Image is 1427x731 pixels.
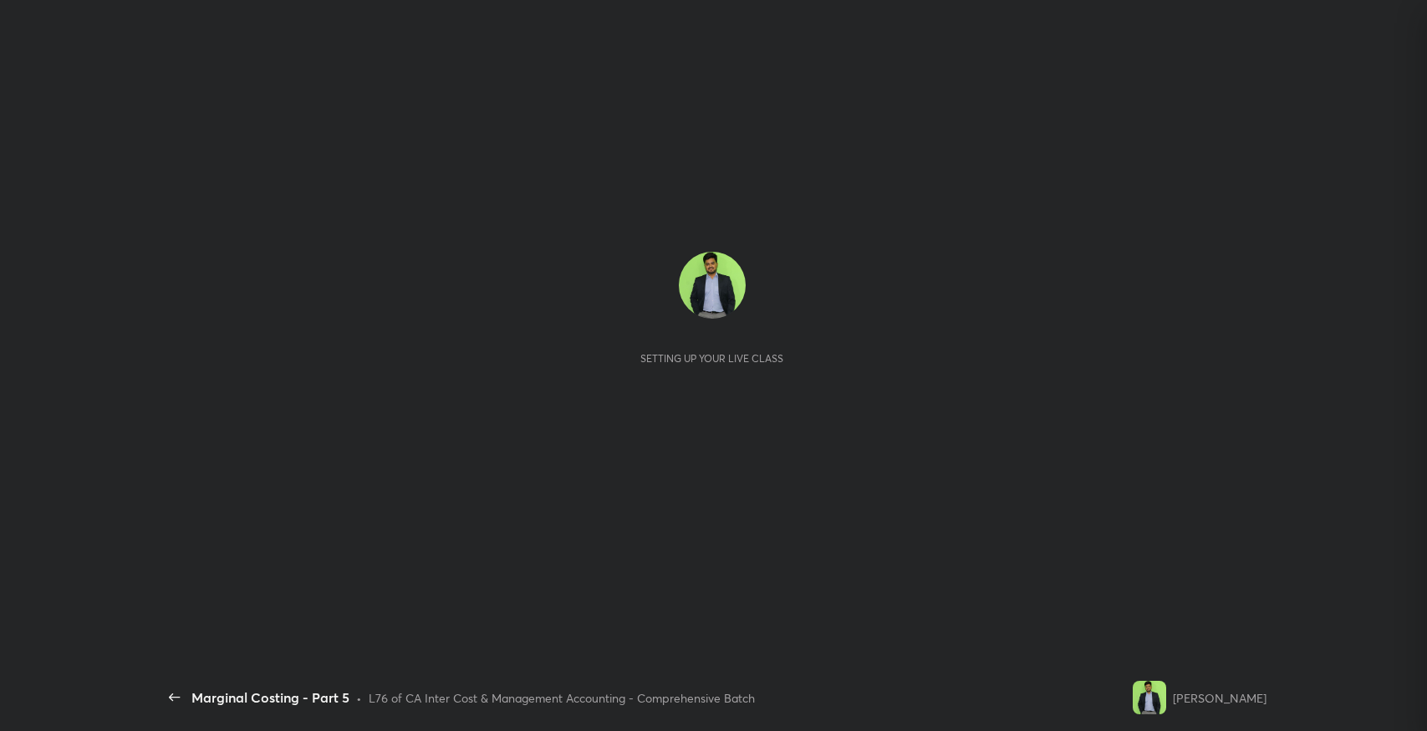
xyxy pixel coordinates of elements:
[356,689,362,707] div: •
[369,689,755,707] div: L76 of CA Inter Cost & Management Accounting - Comprehensive Batch
[1173,689,1266,707] div: [PERSON_NAME]
[1133,681,1166,714] img: fcc3dd17a7d24364a6f5f049f7d33ac3.jpg
[191,688,349,708] div: Marginal Costing - Part 5
[640,352,783,365] div: Setting up your live class
[679,252,746,319] img: fcc3dd17a7d24364a6f5f049f7d33ac3.jpg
